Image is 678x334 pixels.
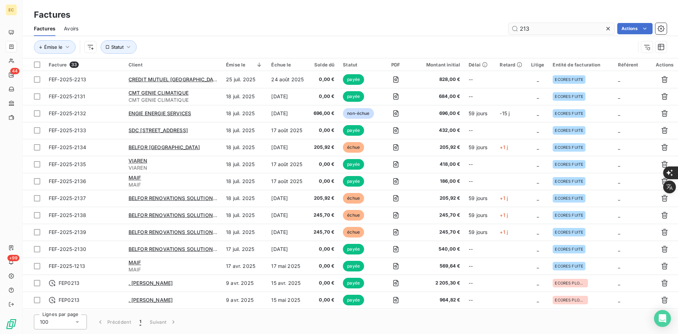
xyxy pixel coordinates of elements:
[129,110,191,116] span: ENGIE ENERGIE SERVICES
[129,212,227,218] span: BELFOR RENOVATIONS SOLUTIONS BRS
[343,210,364,221] span: échue
[49,229,86,235] span: FEF-2025-2139
[49,144,86,150] span: FEF-2025-2134
[417,229,460,236] span: 245,70 €
[129,90,189,96] span: CMT GENIE CLIMATIQUE
[383,62,409,68] div: PDF
[222,275,267,292] td: 9 avr. 2025
[464,275,495,292] td: --
[417,280,460,287] span: 2 205,30 €
[226,62,263,68] div: Émise le
[49,62,67,68] span: Facture
[129,229,227,235] span: BELFOR RENOVATIONS SOLUTIONS BRS
[555,230,583,234] span: ECORES FUITE
[313,93,334,100] span: 0,00 €
[464,105,495,122] td: 59 jours
[222,156,267,173] td: 18 juil. 2025
[101,40,137,54] button: Statut
[313,297,334,304] span: 0,00 €
[417,62,460,68] div: Montant initial
[618,263,620,269] span: _
[59,297,79,304] span: FEP0213
[313,127,334,134] span: 0,00 €
[464,309,495,326] td: --
[417,161,460,168] span: 418,00 €
[129,280,173,286] span: . [PERSON_NAME]
[49,263,85,269] span: FEF-2025-1213
[537,212,539,218] span: _
[618,62,647,68] div: Référent
[129,259,141,265] span: MAIF
[555,145,583,150] span: ECORES FUITE
[129,127,188,133] span: SDC [STREET_ADDRESS]
[417,127,460,134] span: 432,00 €
[313,212,334,219] span: 245,70 €
[553,62,609,68] div: Entité de facturation
[49,76,86,82] span: FEF-2025-2213
[537,297,539,303] span: _
[222,122,267,139] td: 18 juil. 2025
[49,246,86,252] span: FEF-2025-2130
[129,62,218,68] div: Client
[555,94,583,99] span: ECORES FUITE
[267,309,309,326] td: 15 juin 2025
[7,255,19,261] span: +99
[267,71,309,88] td: 24 août 2025
[618,195,620,201] span: _
[618,110,620,116] span: _
[343,176,364,187] span: payée
[222,309,267,326] td: 9 avr. 2025
[617,23,653,34] button: Actions
[464,241,495,258] td: --
[343,295,364,305] span: payée
[343,91,364,102] span: payée
[49,195,86,201] span: FEF-2025-2137
[313,246,334,253] span: 0,00 €
[618,144,620,150] span: _
[129,158,147,164] span: VIAREN
[10,68,19,74] span: 44
[417,195,460,202] span: 205,92 €
[537,161,539,167] span: _
[222,139,267,156] td: 18 juil. 2025
[313,62,334,68] div: Solde dû
[555,264,583,268] span: ECORES FUITE
[145,315,181,329] button: Suivant
[343,193,364,204] span: échue
[129,181,218,188] span: MAIF
[6,318,17,330] img: Logo LeanPay
[34,25,55,32] span: Factures
[464,292,495,309] td: --
[417,212,460,219] span: 245,70 €
[313,229,334,236] span: 245,70 €
[49,110,86,116] span: FEF-2025-2132
[500,229,508,235] span: +1 j
[343,108,374,119] span: non-échue
[618,229,620,235] span: _
[537,280,539,286] span: _
[343,227,364,238] span: échue
[267,139,309,156] td: [DATE]
[222,292,267,309] td: 9 avr. 2025
[343,142,364,153] span: échue
[93,315,135,329] button: Précédent
[417,178,460,185] span: 186,00 €
[417,297,460,304] span: 964,82 €
[618,178,620,184] span: _
[464,173,495,190] td: --
[44,44,63,50] span: Émise le
[618,127,620,133] span: _
[537,127,539,133] span: _
[555,77,583,82] span: ECORES FUITE
[618,76,620,82] span: _
[49,178,86,184] span: FEF-2025-2136
[222,241,267,258] td: 17 juil. 2025
[555,179,583,183] span: ECORES FUITE
[49,212,86,218] span: FEF-2025-2138
[618,280,620,286] span: _
[500,110,510,116] span: -15 j
[417,144,460,151] span: 205,92 €
[343,261,364,271] span: payée
[555,128,583,133] span: ECORES FUITE
[139,318,141,326] span: 1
